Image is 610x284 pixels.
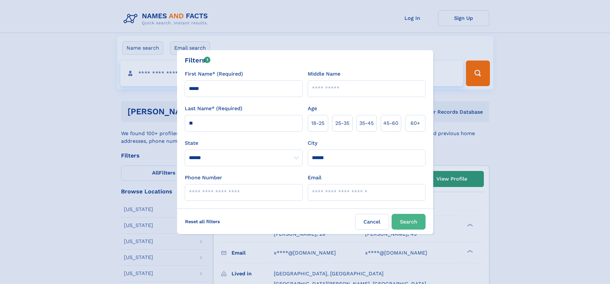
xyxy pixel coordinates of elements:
label: First Name* (Required) [185,70,243,78]
label: State [185,139,303,147]
label: City [308,139,317,147]
span: 35‑45 [359,119,374,127]
label: Email [308,174,321,182]
label: Phone Number [185,174,222,182]
span: 18‑25 [311,119,324,127]
button: Search [392,214,426,230]
label: Age [308,105,317,112]
label: Middle Name [308,70,340,78]
label: Reset all filters [181,214,224,229]
div: Filters [185,55,211,65]
label: Last Name* (Required) [185,105,242,112]
span: 60+ [411,119,420,127]
span: 45‑60 [383,119,398,127]
label: Cancel [355,214,389,230]
span: 25‑35 [335,119,349,127]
